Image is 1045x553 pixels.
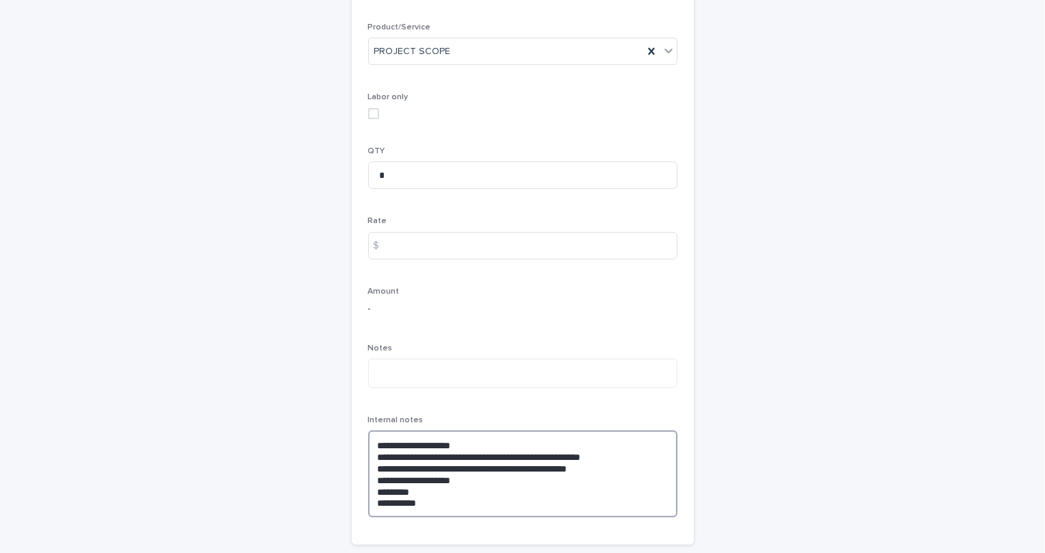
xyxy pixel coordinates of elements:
span: QTY [368,147,385,155]
span: Amount [368,287,400,296]
p: - [368,302,678,316]
span: Notes [368,344,393,352]
div: $ [368,232,396,259]
span: Internal notes [368,416,424,424]
span: Rate [368,217,387,225]
span: Product/Service [368,23,431,31]
span: Labor only [368,93,409,101]
span: PROJECT SCOPE [374,44,451,59]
